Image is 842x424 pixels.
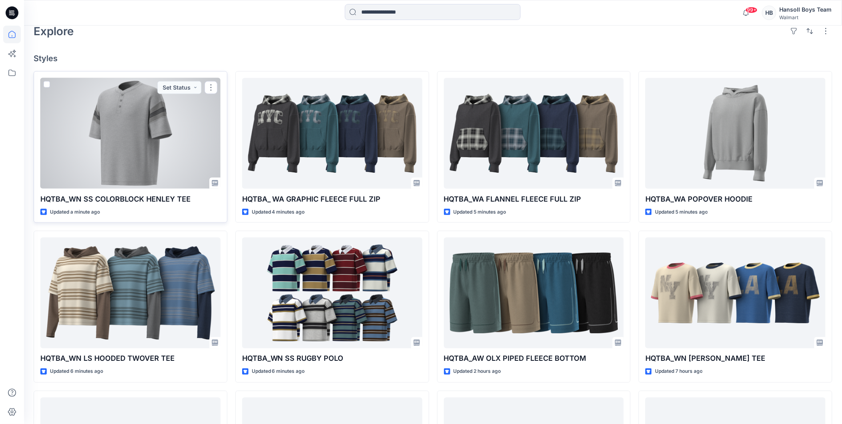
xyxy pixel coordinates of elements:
p: Updated 6 minutes ago [252,368,305,376]
p: Updated 6 minutes ago [50,368,103,376]
p: HQTBA_WN SS COLORBLOCK HENLEY TEE [40,194,221,205]
a: HQTBA_AW OLX PIPED FLEECE BOTTOM [444,238,624,348]
p: HQTBA_WA POPOVER HOODIE [645,194,826,205]
h2: Explore [34,25,74,38]
div: HB [762,6,776,20]
div: Hansoll Boys Team [780,5,832,14]
p: Updated 7 hours ago [655,368,703,376]
p: Updated 5 minutes ago [454,208,506,216]
p: Updated 2 hours ago [454,368,501,376]
p: HQTBA_AW OLX PIPED FLEECE BOTTOM [444,353,624,364]
p: Updated 5 minutes ago [655,208,708,216]
a: HQTBA_WN SS COLORBLOCK HENLEY TEE [40,78,221,189]
h4: Styles [34,54,832,63]
p: HQTBA_ WA GRAPHIC FLEECE FULL ZIP [242,194,422,205]
p: HQTBA_WA FLANNEL FLEECE FULL ZIP [444,194,624,205]
p: Updated 4 minutes ago [252,208,305,216]
div: Walmart [780,14,832,20]
p: HQTBA_WN [PERSON_NAME] TEE [645,353,826,364]
p: HQTBA_WN LS HOODED TWOVER TEE [40,353,221,364]
a: HQTBA_WN LS HOODED TWOVER TEE [40,238,221,348]
a: HQTBA_ WA GRAPHIC FLEECE FULL ZIP [242,78,422,189]
a: HQTBA_WA FLANNEL FLEECE FULL ZIP [444,78,624,189]
p: Updated a minute ago [50,208,100,216]
span: 99+ [746,7,758,13]
a: HQTBA_WN SS RINGER TEE [645,238,826,348]
p: HQTBA_WN SS RUGBY POLO [242,353,422,364]
a: HQTBA_WN SS RUGBY POLO [242,238,422,348]
a: HQTBA_WA POPOVER HOODIE [645,78,826,189]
